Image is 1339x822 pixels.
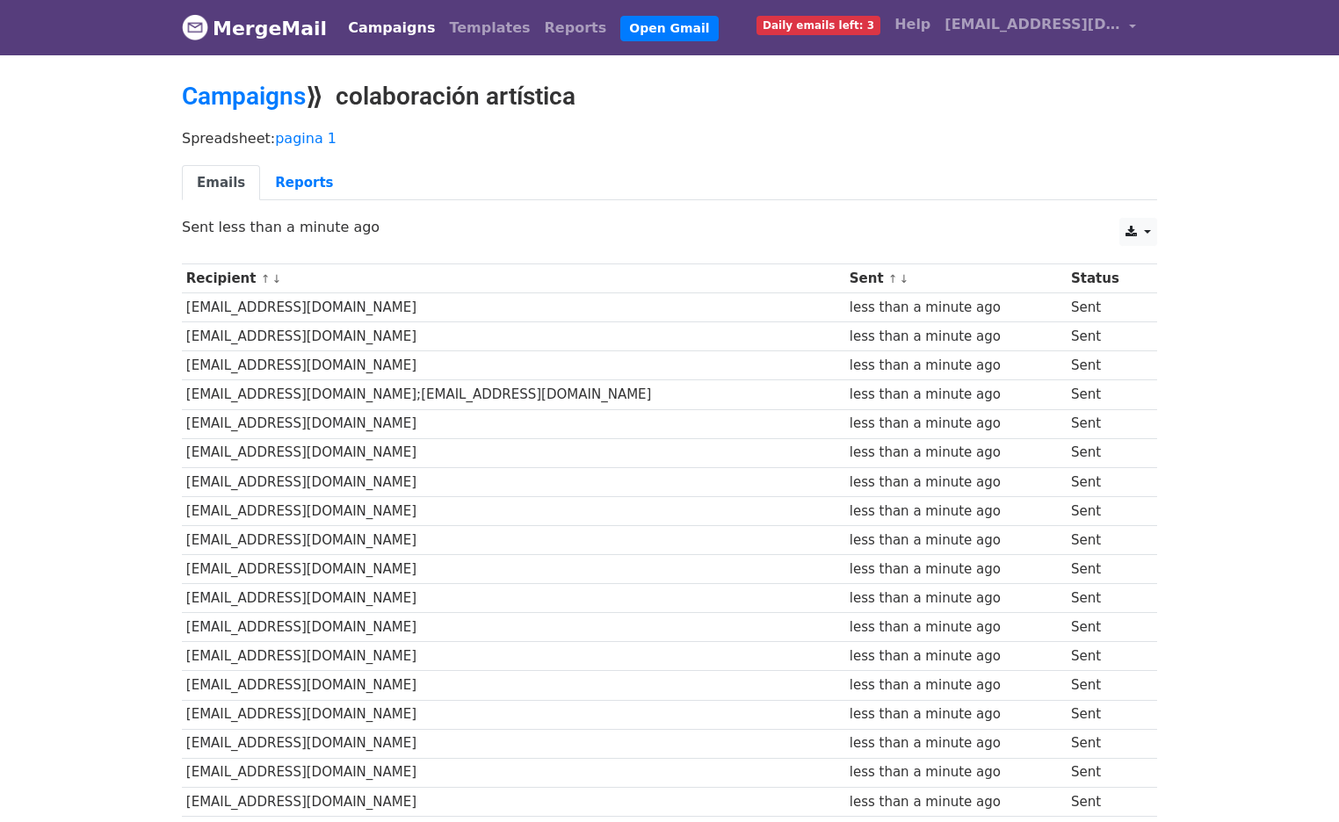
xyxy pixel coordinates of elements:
td: Sent [1067,293,1145,322]
img: MergeMail logo [182,14,208,40]
td: [EMAIL_ADDRESS][DOMAIN_NAME];[EMAIL_ADDRESS][DOMAIN_NAME] [182,380,845,409]
a: Reports [538,11,614,46]
a: Campaigns [341,11,442,46]
td: [EMAIL_ADDRESS][DOMAIN_NAME] [182,467,845,496]
td: [EMAIL_ADDRESS][DOMAIN_NAME] [182,584,845,613]
td: Sent [1067,467,1145,496]
span: Daily emails left: 3 [756,16,880,35]
div: less than a minute ago [850,646,1063,667]
div: less than a minute ago [850,675,1063,696]
td: Sent [1067,555,1145,584]
td: Sent [1067,700,1145,729]
td: [EMAIL_ADDRESS][DOMAIN_NAME] [182,758,845,787]
span: [EMAIL_ADDRESS][DOMAIN_NAME] [945,14,1120,35]
td: Sent [1067,322,1145,351]
td: [EMAIL_ADDRESS][DOMAIN_NAME] [182,613,845,642]
a: Open Gmail [620,16,718,41]
div: less than a minute ago [850,704,1063,725]
td: [EMAIL_ADDRESS][DOMAIN_NAME] [182,351,845,380]
th: Recipient [182,264,845,293]
a: ↑ [261,272,271,285]
div: less than a minute ago [850,298,1063,318]
div: less than a minute ago [850,356,1063,376]
p: Sent less than a minute ago [182,218,1157,236]
a: ↑ [888,272,898,285]
td: [EMAIL_ADDRESS][DOMAIN_NAME] [182,409,845,438]
div: less than a minute ago [850,588,1063,609]
td: [EMAIL_ADDRESS][DOMAIN_NAME] [182,671,845,700]
a: ↓ [900,272,909,285]
td: Sent [1067,642,1145,671]
a: Reports [260,165,348,201]
td: Sent [1067,758,1145,787]
td: Sent [1067,671,1145,700]
td: Sent [1067,351,1145,380]
td: [EMAIL_ADDRESS][DOMAIN_NAME] [182,525,845,554]
a: MergeMail [182,10,327,47]
div: less than a minute ago [850,414,1063,434]
div: less than a minute ago [850,559,1063,580]
a: pagina 1 [275,130,337,147]
td: Sent [1067,584,1145,613]
td: Sent [1067,409,1145,438]
td: [EMAIL_ADDRESS][DOMAIN_NAME] [182,787,845,816]
div: less than a minute ago [850,443,1063,463]
div: less than a minute ago [850,472,1063,493]
p: Spreadsheet: [182,129,1157,148]
th: Status [1067,264,1145,293]
td: [EMAIL_ADDRESS][DOMAIN_NAME] [182,322,845,351]
a: Help [887,7,937,42]
div: less than a minute ago [850,327,1063,347]
td: [EMAIL_ADDRESS][DOMAIN_NAME] [182,496,845,525]
td: [EMAIL_ADDRESS][DOMAIN_NAME] [182,700,845,729]
div: less than a minute ago [850,530,1063,551]
div: less than a minute ago [850,733,1063,753]
td: [EMAIL_ADDRESS][DOMAIN_NAME] [182,642,845,671]
td: [EMAIL_ADDRESS][DOMAIN_NAME] [182,555,845,584]
td: Sent [1067,787,1145,816]
a: Templates [442,11,537,46]
td: [EMAIL_ADDRESS][DOMAIN_NAME] [182,293,845,322]
a: Daily emails left: 3 [749,7,887,42]
td: Sent [1067,438,1145,467]
a: [EMAIL_ADDRESS][DOMAIN_NAME] [937,7,1143,48]
h2: ⟫ colaboración artística [182,82,1157,112]
td: [EMAIL_ADDRESS][DOMAIN_NAME] [182,729,845,758]
a: Emails [182,165,260,201]
a: ↓ [271,272,281,285]
td: Sent [1067,380,1145,409]
td: [EMAIL_ADDRESS][DOMAIN_NAME] [182,438,845,467]
th: Sent [845,264,1067,293]
div: less than a minute ago [850,762,1063,782]
td: Sent [1067,525,1145,554]
td: Sent [1067,496,1145,525]
a: Campaigns [182,82,306,111]
div: less than a minute ago [850,792,1063,812]
div: less than a minute ago [850,501,1063,522]
td: Sent [1067,613,1145,642]
td: Sent [1067,729,1145,758]
div: less than a minute ago [850,385,1063,405]
div: less than a minute ago [850,617,1063,638]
